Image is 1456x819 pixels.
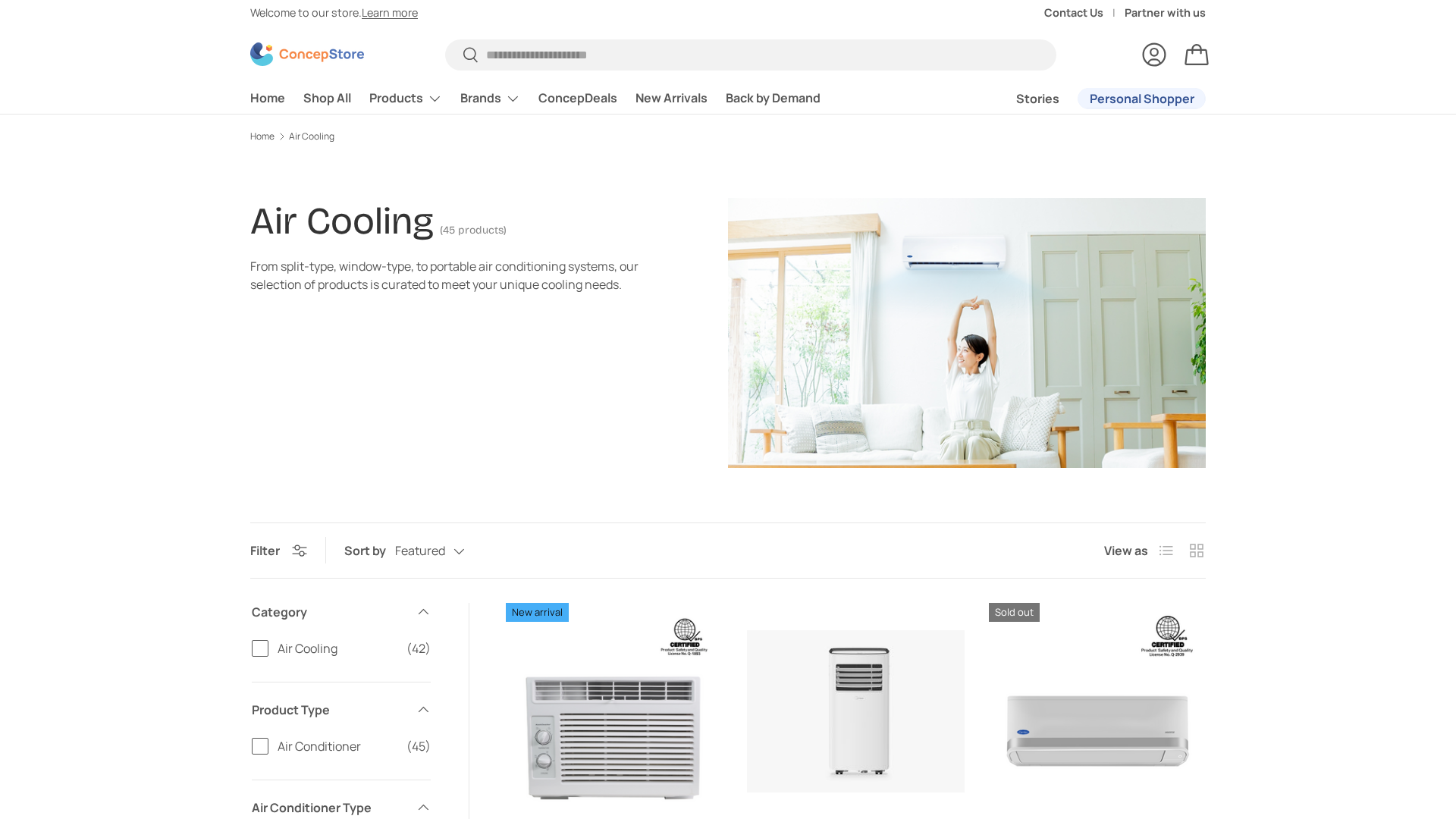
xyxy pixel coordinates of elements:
img: ConcepStore [250,42,364,66]
span: Sold out [989,603,1040,622]
button: Filter [250,542,307,559]
span: View as [1104,541,1148,560]
a: ConcepDeals [538,83,617,113]
span: (42) [406,639,431,657]
img: Air Cooling | ConcepStore [728,198,1206,468]
summary: Product Type [252,682,431,737]
button: Featured [395,538,495,564]
a: Shop All [303,83,351,113]
a: Partner with us [1125,5,1206,21]
summary: Brands [451,83,529,114]
a: Stories [1016,84,1059,114]
a: Home [250,83,285,113]
nav: Primary [250,83,821,114]
summary: Products [360,83,451,114]
nav: Secondary [980,83,1206,114]
span: Featured [395,544,445,558]
label: Sort by [344,541,395,560]
a: Learn more [362,5,418,20]
a: Home [250,132,275,141]
summary: Category [252,585,431,639]
a: New Arrivals [635,83,708,113]
h1: Air Cooling [250,199,434,243]
a: Brands [460,83,520,114]
span: Personal Shopper [1090,93,1194,105]
a: Products [369,83,442,114]
span: (45 products) [440,224,507,237]
div: From split-type, window-type, to portable air conditioning systems, our selection of products is ... [250,257,643,293]
nav: Breadcrumbs [250,130,1206,143]
p: Welcome to our store. [250,5,418,21]
span: (45) [406,737,431,755]
span: New arrival [506,603,569,622]
span: Category [252,603,406,621]
span: Filter [250,542,280,559]
a: Back by Demand [726,83,821,113]
span: Air Cooling [278,639,397,657]
a: Air Cooling [289,132,334,141]
a: Personal Shopper [1078,88,1206,109]
span: Air Conditioner Type [252,799,406,817]
a: Contact Us [1044,5,1125,21]
span: Air Conditioner [278,737,397,755]
span: Product Type [252,701,406,719]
